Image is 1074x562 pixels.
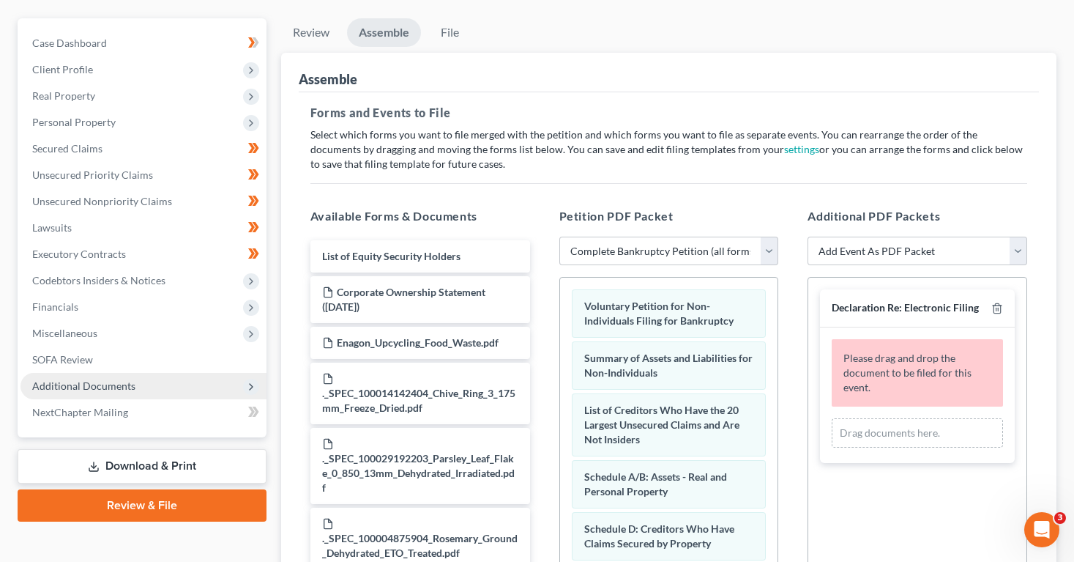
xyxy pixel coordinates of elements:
span: Personal Property [32,116,116,128]
a: Review & File [18,489,266,522]
span: Unsecured Priority Claims [32,169,153,181]
span: Corporate Ownership Statement ([DATE]) [322,286,485,313]
span: Financials [32,300,78,313]
span: NextChapter Mailing [32,406,128,418]
span: List of Equity Security Holders [322,250,460,262]
div: Drag documents here. [832,418,1003,448]
span: Declaration Re: Electronic Filing [832,301,979,314]
span: Schedule A/B: Assets - Real and Personal Property [584,470,727,498]
span: Lawsuits [32,221,72,234]
span: Real Property [32,89,95,102]
span: ._SPEC_100004875904_Rosemary_Ground_Dehydrated_ETO_Treated.pdf [322,532,518,559]
span: Please drag and drop the document to be filed for this event. [843,352,972,393]
a: Case Dashboard [20,30,266,56]
div: Assemble [299,70,357,88]
span: Case Dashboard [32,37,107,49]
a: Lawsuits [20,215,266,241]
a: Unsecured Priority Claims [20,162,266,188]
a: Secured Claims [20,136,266,162]
iframe: Intercom live chat [1024,512,1059,547]
span: Executory Contracts [32,248,126,260]
a: Unsecured Nonpriority Claims [20,188,266,215]
a: File [427,18,474,47]
a: Review [281,18,341,47]
a: Executory Contracts [20,241,266,267]
a: Assemble [347,18,421,47]
span: Client Profile [32,63,93,75]
a: SOFA Review [20,347,266,373]
p: Select which forms you want to file merged with the petition and which forms you want to file as ... [310,127,1027,171]
h5: Available Forms & Documents [310,207,530,225]
span: Summary of Assets and Liabilities for Non-Individuals [584,352,753,379]
span: Voluntary Petition for Non-Individuals Filing for Bankruptcy [584,300,734,327]
span: Unsecured Nonpriority Claims [32,195,172,207]
span: Petition PDF Packet [559,209,674,223]
span: Miscellaneous [32,327,97,339]
span: Enagon_Upcycling_Food_Waste.pdf [337,336,499,349]
a: Download & Print [18,449,266,484]
span: Schedule D: Creditors Who Have Claims Secured by Property [584,522,734,550]
span: Secured Claims [32,142,102,155]
span: Codebtors Insiders & Notices [32,274,165,286]
span: SOFA Review [32,353,93,366]
h5: Forms and Events to File [310,104,1027,122]
span: Additional Documents [32,380,135,392]
a: settings [784,143,819,155]
span: 3 [1054,512,1066,524]
h5: Additional PDF Packets [808,207,1027,225]
span: ._SPEC_100029192203_Parsley_Leaf_Flake_0_850_13mm_Dehydrated_Irradiated.pdf [322,452,515,494]
span: List of Creditors Who Have the 20 Largest Unsecured Claims and Are Not Insiders [584,404,739,445]
span: ._SPEC_100014142404_Chive_Ring_3_175mm_Freeze_Dried.pdf [322,387,515,414]
a: NextChapter Mailing [20,399,266,426]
